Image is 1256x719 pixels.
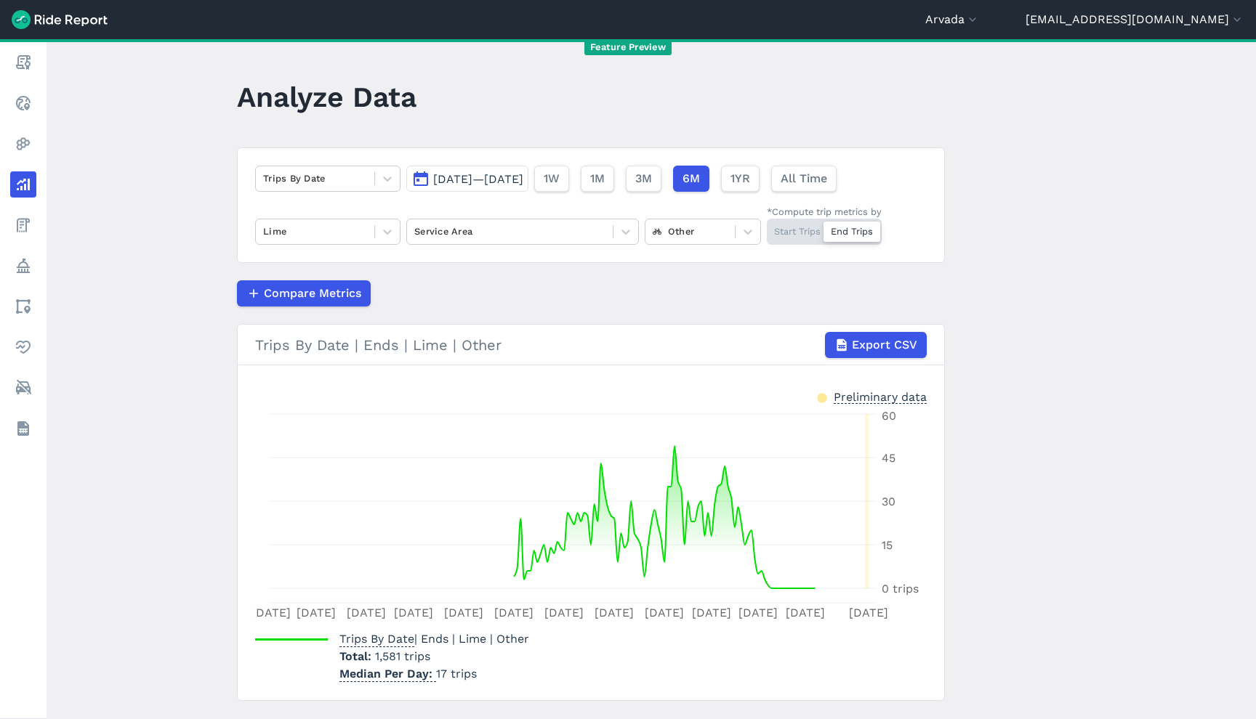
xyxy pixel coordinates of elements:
[339,662,436,682] span: Median Per Day
[626,166,661,192] button: 3M
[534,166,569,192] button: 1W
[394,606,433,620] tspan: [DATE]
[237,77,416,117] h1: Analyze Data
[584,40,672,55] span: Feature Preview
[10,375,36,401] a: ModeShift
[237,280,371,306] button: Compare Metrics
[255,332,927,358] div: Trips By Date | Ends | Lime | Other
[595,606,634,620] tspan: [DATE]
[297,606,336,620] tspan: [DATE]
[673,166,709,192] button: 6M
[339,627,414,647] span: Trips By Date
[882,538,893,552] tspan: 15
[849,606,888,620] tspan: [DATE]
[738,606,778,620] tspan: [DATE]
[786,606,825,620] tspan: [DATE]
[825,332,927,358] button: Export CSV
[721,166,760,192] button: 1YR
[433,172,523,186] span: [DATE]—[DATE]
[581,166,614,192] button: 1M
[882,495,895,508] tspan: 30
[347,606,386,620] tspan: [DATE]
[544,606,584,620] tspan: [DATE]
[730,170,750,187] span: 1YR
[882,582,919,596] tspan: 0 trips
[635,170,652,187] span: 3M
[12,10,108,29] img: Ride Report
[10,415,36,442] a: Datasets
[590,170,605,187] span: 1M
[882,451,895,465] tspan: 45
[692,606,731,620] tspan: [DATE]
[10,293,36,320] a: Areas
[882,409,896,423] tspan: 60
[10,171,36,198] a: Analyze
[10,212,36,238] a: Fees
[251,606,291,620] tspan: [DATE]
[767,205,882,219] div: *Compute trip metrics by
[10,253,36,279] a: Policy
[683,170,700,187] span: 6M
[771,166,837,192] button: All Time
[444,606,483,620] tspan: [DATE]
[406,166,528,192] button: [DATE]—[DATE]
[781,170,827,187] span: All Time
[339,632,529,646] span: | Ends | Lime | Other
[264,285,361,302] span: Compare Metrics
[10,334,36,360] a: Health
[1026,11,1244,28] button: [EMAIL_ADDRESS][DOMAIN_NAME]
[339,649,375,663] span: Total
[10,131,36,157] a: Heatmaps
[339,665,529,683] p: 17 trips
[925,11,980,28] button: Arvada
[10,49,36,76] a: Report
[544,170,560,187] span: 1W
[494,606,534,620] tspan: [DATE]
[834,389,927,404] div: Preliminary data
[852,336,917,354] span: Export CSV
[645,606,684,620] tspan: [DATE]
[375,649,430,663] span: 1,581 trips
[10,90,36,116] a: Realtime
